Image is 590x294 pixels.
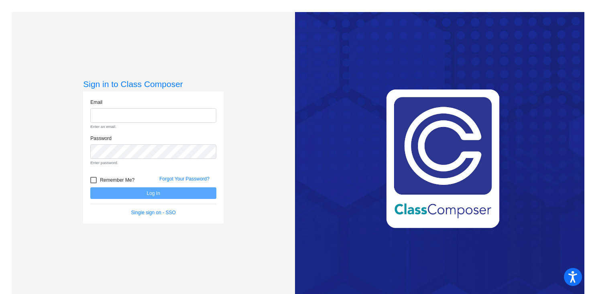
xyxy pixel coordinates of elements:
h3: Sign in to Class Composer [83,79,224,89]
label: Email [90,99,102,106]
button: Log In [90,187,216,199]
small: Enter an email. [90,124,216,130]
small: Enter password. [90,160,216,166]
label: Password [90,135,112,142]
a: Forgot Your Password? [159,176,210,182]
a: Single sign on - SSO [131,210,176,215]
span: Remember Me? [100,175,134,185]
